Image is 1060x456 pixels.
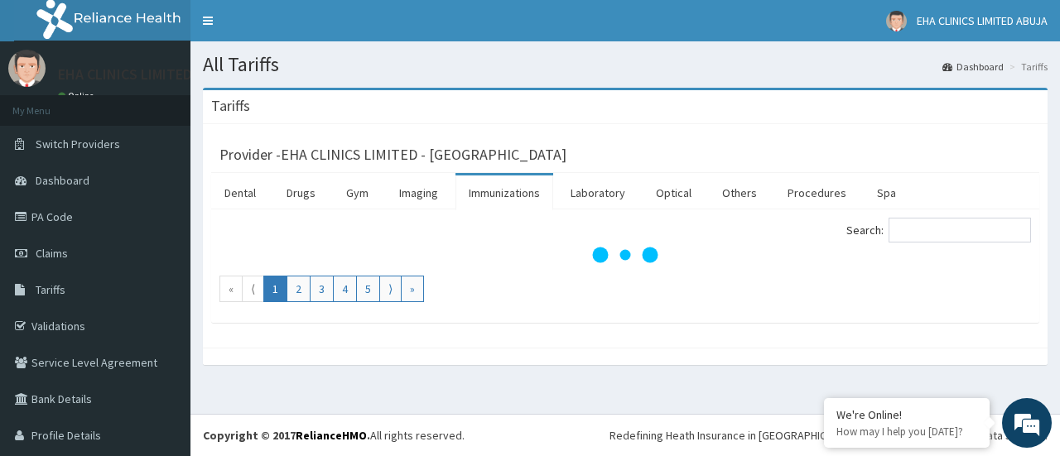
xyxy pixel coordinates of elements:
a: Online [58,90,98,102]
h3: Provider - EHA CLINICS LIMITED - [GEOGRAPHIC_DATA] [219,147,566,162]
a: Imaging [386,175,451,210]
a: Go to last page [401,276,424,302]
span: Claims [36,246,68,261]
h1: All Tariffs [203,54,1048,75]
a: Go to next page [379,276,402,302]
a: Optical [643,175,705,210]
label: Search: [846,218,1031,242]
span: Tariffs [36,282,65,297]
a: Immunizations [455,175,553,210]
p: EHA CLINICS LIMITED ABUJA [58,67,237,82]
a: Spa [864,175,909,210]
a: Dental [211,175,269,210]
a: Drugs [273,175,329,210]
a: RelianceHMO [296,428,367,443]
a: Go to page number 1 [263,276,287,302]
svg: audio-loading [592,222,658,288]
a: Go to previous page [242,276,264,302]
img: User Image [8,50,46,87]
img: User Image [886,11,907,31]
a: Dashboard [942,60,1004,74]
a: Go to page number 4 [333,276,357,302]
span: Dashboard [36,173,89,188]
li: Tariffs [1005,60,1048,74]
span: Switch Providers [36,137,120,151]
a: Go to page number 2 [287,276,311,302]
h3: Tariffs [211,98,250,113]
input: Search: [889,218,1031,242]
p: How may I help you today? [836,425,977,439]
a: Go to page number 3 [310,276,334,302]
a: Go to page number 5 [356,276,380,302]
a: Laboratory [557,175,638,210]
footer: All rights reserved. [190,414,1060,456]
a: Gym [333,175,382,210]
span: EHA CLINICS LIMITED ABUJA [917,13,1048,28]
a: Go to first page [219,276,243,302]
a: Procedures [774,175,860,210]
strong: Copyright © 2017 . [203,428,370,443]
a: Others [709,175,770,210]
div: Redefining Heath Insurance in [GEOGRAPHIC_DATA] using Telemedicine and Data Science! [609,427,1048,444]
div: We're Online! [836,407,977,422]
